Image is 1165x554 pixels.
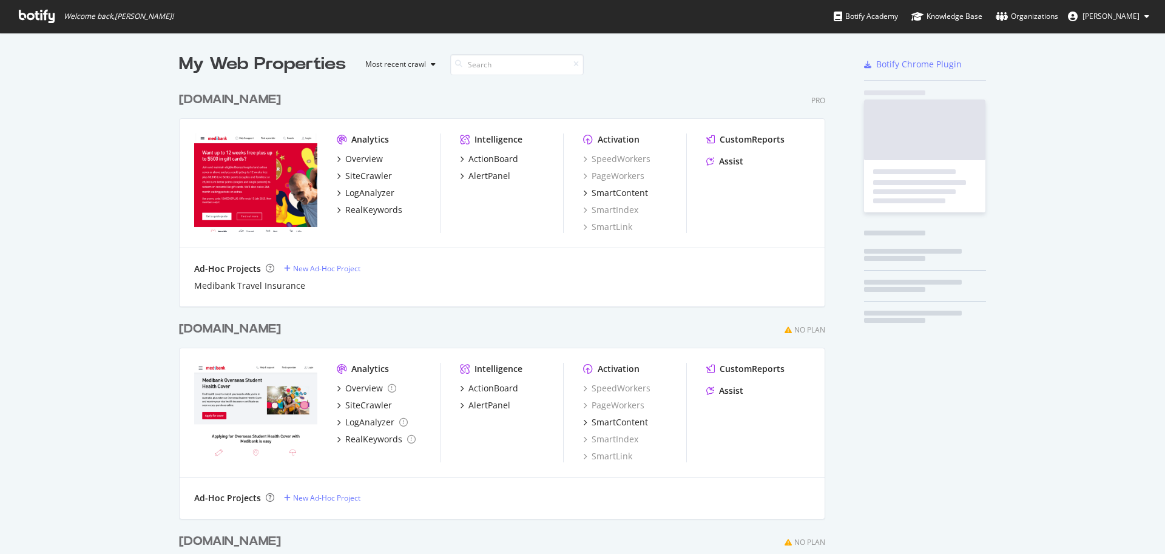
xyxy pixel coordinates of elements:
[351,133,389,146] div: Analytics
[583,433,638,445] a: SmartIndex
[450,54,584,75] input: Search
[345,382,383,394] div: Overview
[911,10,982,22] div: Knowledge Base
[460,382,518,394] a: ActionBoard
[583,399,644,411] a: PageWorkers
[583,204,638,216] a: SmartIndex
[592,416,648,428] div: SmartContent
[337,204,402,216] a: RealKeywords
[583,416,648,428] a: SmartContent
[284,263,360,274] a: New Ad-Hoc Project
[337,416,408,428] a: LogAnalyzer
[337,382,396,394] a: Overview
[460,170,510,182] a: AlertPanel
[864,58,962,70] a: Botify Chrome Plugin
[719,155,743,167] div: Assist
[179,91,286,109] a: [DOMAIN_NAME]
[337,170,392,182] a: SiteCrawler
[706,155,743,167] a: Assist
[583,221,632,233] a: SmartLink
[64,12,174,21] span: Welcome back, [PERSON_NAME] !
[179,533,286,550] a: [DOMAIN_NAME]
[345,204,402,216] div: RealKeywords
[337,187,394,199] a: LogAnalyzer
[794,537,825,547] div: No Plan
[460,153,518,165] a: ActionBoard
[1082,11,1140,21] span: Juan Gomez
[720,363,785,375] div: CustomReports
[598,133,640,146] div: Activation
[474,363,522,375] div: Intelligence
[592,187,648,199] div: SmartContent
[337,153,383,165] a: Overview
[179,533,281,550] div: [DOMAIN_NAME]
[706,385,743,397] a: Assist
[194,280,305,292] a: Medibank Travel Insurance
[834,10,898,22] div: Botify Academy
[706,363,785,375] a: CustomReports
[719,385,743,397] div: Assist
[345,153,383,165] div: Overview
[583,382,650,394] a: SpeedWorkers
[337,433,416,445] a: RealKeywords
[337,399,392,411] a: SiteCrawler
[365,61,426,68] div: Most recent crawl
[811,95,825,106] div: Pro
[583,187,648,199] a: SmartContent
[720,133,785,146] div: CustomReports
[468,153,518,165] div: ActionBoard
[345,433,402,445] div: RealKeywords
[345,187,394,199] div: LogAnalyzer
[468,382,518,394] div: ActionBoard
[194,492,261,504] div: Ad-Hoc Projects
[876,58,962,70] div: Botify Chrome Plugin
[351,363,389,375] div: Analytics
[583,170,644,182] a: PageWorkers
[179,52,346,76] div: My Web Properties
[194,133,317,232] img: Medibank.com.au
[194,263,261,275] div: Ad-Hoc Projects
[474,133,522,146] div: Intelligence
[179,91,281,109] div: [DOMAIN_NAME]
[293,493,360,503] div: New Ad-Hoc Project
[794,325,825,335] div: No Plan
[345,170,392,182] div: SiteCrawler
[598,363,640,375] div: Activation
[345,416,394,428] div: LogAnalyzer
[583,153,650,165] a: SpeedWorkers
[706,133,785,146] a: CustomReports
[996,10,1058,22] div: Organizations
[284,493,360,503] a: New Ad-Hoc Project
[468,399,510,411] div: AlertPanel
[179,320,281,338] div: [DOMAIN_NAME]
[468,170,510,182] div: AlertPanel
[356,55,441,74] button: Most recent crawl
[460,399,510,411] a: AlertPanel
[293,263,360,274] div: New Ad-Hoc Project
[583,450,632,462] a: SmartLink
[179,320,286,338] a: [DOMAIN_NAME]
[1058,7,1159,26] button: [PERSON_NAME]
[345,399,392,411] div: SiteCrawler
[194,363,317,461] img: Medibankoshc.com.au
